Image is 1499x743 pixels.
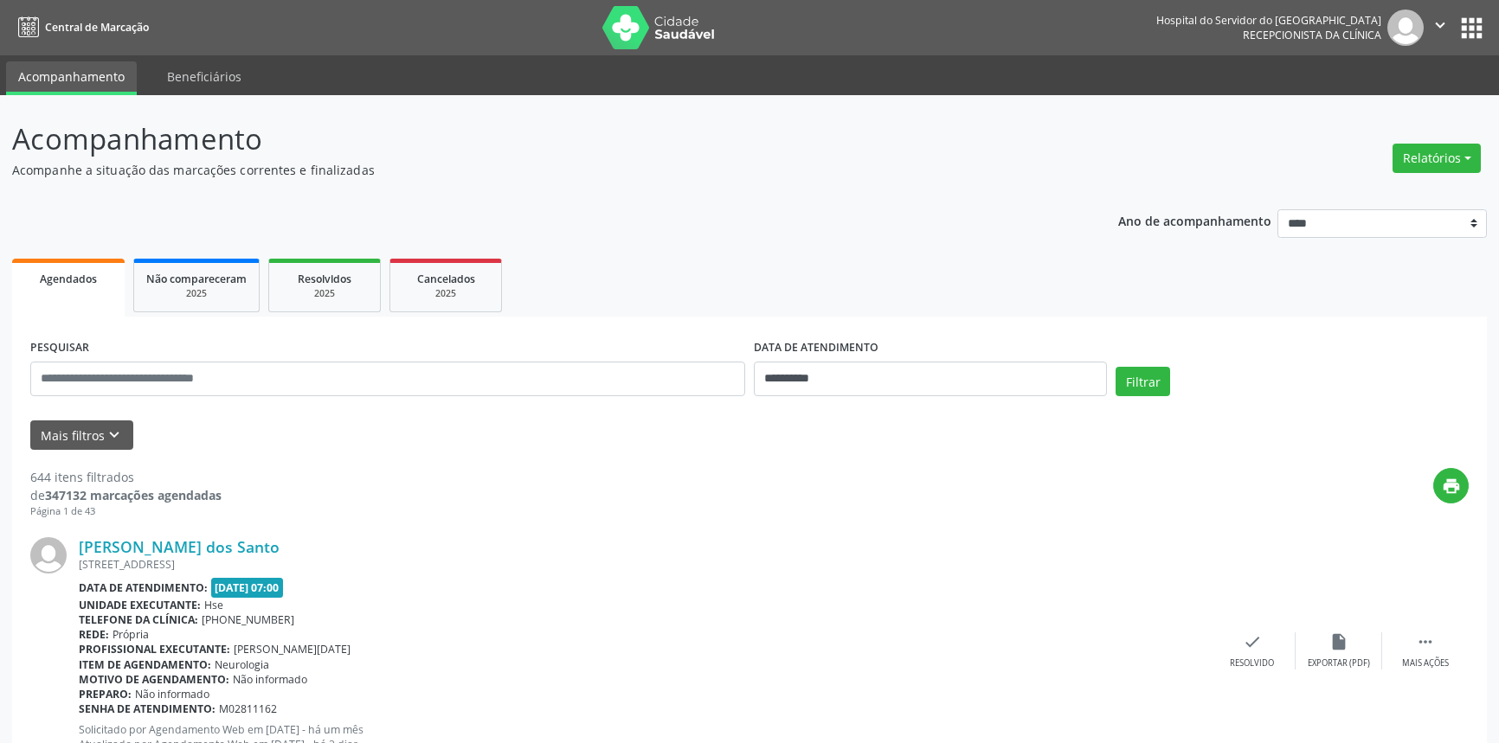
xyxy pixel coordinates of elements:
[30,537,67,573] img: img
[202,612,294,627] span: [PHONE_NUMBER]
[79,580,208,595] b: Data de atendimento:
[79,612,198,627] b: Telefone da clínica:
[234,642,351,657] span: [PERSON_NAME][DATE]
[79,557,1209,572] div: [STREET_ADDRESS]
[113,627,149,642] span: Própria
[1416,632,1435,651] i: 
[12,161,1045,179] p: Acompanhe a situação das marcações correntes e finalizadas
[1243,632,1262,651] i: check
[1393,144,1481,173] button: Relatórios
[30,468,222,486] div: 644 itens filtrados
[30,486,222,504] div: de
[79,627,109,642] b: Rede:
[79,642,230,657] b: Profissional executante:
[754,335,878,362] label: DATA DE ATENDIMENTO
[1243,28,1381,42] span: Recepcionista da clínica
[146,287,247,300] div: 2025
[1387,10,1424,46] img: img
[79,672,229,687] b: Motivo de agendamento:
[1442,477,1461,496] i: print
[1433,468,1469,503] button: print
[1457,13,1487,43] button: apps
[30,504,222,519] div: Página 1 de 43
[1329,632,1348,651] i: insert_drive_file
[281,287,368,300] div: 2025
[135,687,209,701] span: Não informado
[45,20,149,35] span: Central de Marcação
[12,118,1045,161] p: Acompanhamento
[211,578,284,598] span: [DATE] 07:00
[298,272,351,286] span: Resolvidos
[402,287,489,300] div: 2025
[155,61,254,92] a: Beneficiários
[1402,657,1449,669] div: Mais ações
[1424,10,1457,46] button: 
[105,426,124,445] i: keyboard_arrow_down
[79,687,132,701] b: Preparo:
[1116,367,1170,396] button: Filtrar
[1118,209,1271,231] p: Ano de acompanhamento
[219,701,277,716] span: M02811162
[79,598,201,612] b: Unidade executante:
[6,61,137,95] a: Acompanhamento
[45,487,222,503] strong: 347132 marcações agendadas
[1308,657,1370,669] div: Exportar (PDF)
[1156,13,1381,28] div: Hospital do Servidor do [GEOGRAPHIC_DATA]
[146,272,247,286] span: Não compareceram
[12,13,149,42] a: Central de Marcação
[215,657,269,672] span: Neurologia
[204,598,223,612] span: Hse
[30,420,133,451] button: Mais filtroskeyboard_arrow_down
[79,701,216,716] b: Senha de atendimento:
[417,272,475,286] span: Cancelados
[40,272,97,286] span: Agendados
[233,672,307,687] span: Não informado
[79,657,211,672] b: Item de agendamento:
[1431,16,1450,35] i: 
[1230,657,1274,669] div: Resolvido
[79,537,280,556] a: [PERSON_NAME] dos Santo
[30,335,89,362] label: PESQUISAR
